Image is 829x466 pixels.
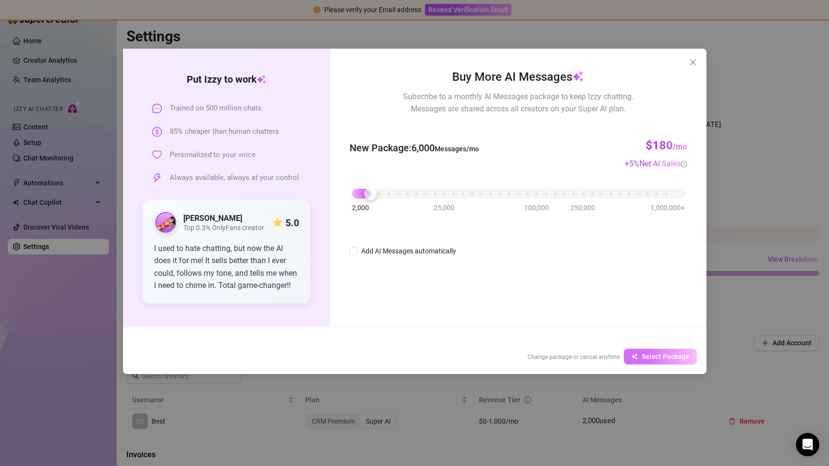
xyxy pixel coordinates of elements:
span: info-circle [681,161,687,167]
strong: [PERSON_NAME] [183,214,242,223]
span: Close [685,58,701,66]
span: Buy More AI Messages [452,68,584,87]
span: Top 0.3% OnlyFans creator [183,224,264,232]
span: Trained on 500 million chats [170,103,262,114]
span: Messages/mo [435,145,479,153]
span: 250,000 [570,202,595,213]
span: Change package or cancel anytime [528,354,620,360]
span: close [689,58,697,66]
h3: $180 [646,138,687,154]
span: Always available, always at your control [170,172,299,184]
span: 1,000,000+ [651,202,685,213]
span: Personalized to your voice [170,149,256,161]
span: Subscribe to a monthly AI Messages package to keep Izzy chatting. Messages are shared across all ... [403,90,634,115]
span: heart [152,150,162,160]
span: 2,000 [352,202,369,213]
span: + 5 % [625,159,687,168]
img: public [155,212,176,233]
span: 100,000 [524,202,549,213]
span: dollar [152,127,162,137]
button: Select Package [624,349,697,364]
span: 25,000 [434,202,455,213]
strong: 5.0 [285,217,299,229]
div: Net AI Sales [639,158,687,170]
div: Open Intercom Messenger [796,433,819,456]
div: Add AI Messages automatically [361,246,456,256]
span: star [273,218,282,228]
span: message [152,104,162,113]
span: thunderbolt [152,173,162,183]
span: /mo [673,142,687,151]
span: 85% cheaper than human chatters [170,126,279,138]
div: I used to hate chatting, but now the AI does it for me! It sells better than I ever could, follow... [154,242,300,292]
strong: Put Izzy to work [187,73,266,85]
span: New Package : 6,000 [350,141,479,156]
button: Close [685,54,701,70]
span: Select Package [642,353,689,360]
